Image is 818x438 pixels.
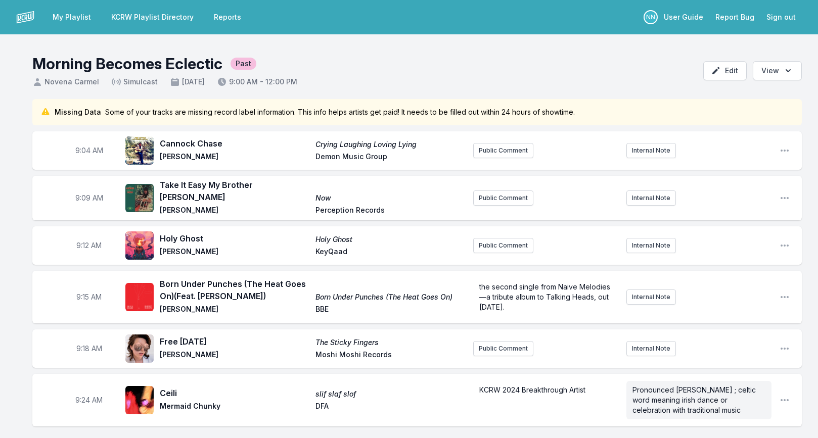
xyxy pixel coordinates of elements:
img: Now [125,184,154,212]
span: Some of your tracks are missing record label information. This info helps artists get paid! It ne... [105,107,575,117]
h1: Morning Becomes Eclectic [32,55,222,73]
a: Reports [208,8,247,26]
button: Public Comment [473,143,533,158]
button: Open playlist item options [780,344,790,354]
button: Open playlist item options [780,193,790,203]
button: Internal Note [626,143,676,158]
span: Timestamp [76,292,102,302]
span: [PERSON_NAME] [160,304,309,316]
img: logo-white-87cec1fa9cbef997252546196dc51331.png [16,8,34,26]
span: Moshi Moshi Records [315,350,465,362]
button: Open playlist item options [780,240,790,251]
span: Now [315,193,465,203]
span: Timestamp [76,240,102,251]
span: [PERSON_NAME] [160,350,309,362]
span: KCRW 2024 Breakthrough Artist [479,385,585,394]
span: Free [DATE] [160,335,309,348]
button: Open playlist item options [780,292,790,302]
a: My Playlist [47,8,97,26]
span: Born Under Punches (The Heat Goes On) [315,292,465,302]
img: slif slaf slof [125,386,154,414]
img: Crying Laughing Loving Lying [125,136,154,165]
span: Timestamp [75,193,103,203]
a: KCRW Playlist Directory [105,8,200,26]
button: Internal Note [626,341,676,356]
a: Report Bug [709,8,760,26]
button: Internal Note [626,238,676,253]
span: BBE [315,304,465,316]
span: The Sticky Fingers [315,337,465,348]
span: Ceili [160,387,309,399]
img: Holy Ghost [125,231,154,260]
span: [PERSON_NAME] [160,205,309,217]
button: Public Comment [473,341,533,356]
button: Open options [753,61,802,80]
span: Past [231,58,256,70]
span: Take It Easy My Brother [PERSON_NAME] [160,179,309,203]
span: slif slaf slof [315,389,465,399]
button: Internal Note [626,289,676,305]
span: Simulcast [111,77,158,87]
span: Pronounced [PERSON_NAME] ; celtic word meaning irish dance or celebration with traditional music [632,385,758,414]
span: KeyQaad [315,247,465,259]
button: Public Comment [473,238,533,253]
span: Holy Ghost [315,234,465,245]
span: 9:00 AM - 12:00 PM [217,77,297,87]
span: Mermaid Chunky [160,401,309,413]
a: User Guide [658,8,709,26]
span: Born Under Punches (The Heat Goes On) (Feat. [PERSON_NAME]) [160,278,309,302]
button: Internal Note [626,190,676,206]
button: Open playlist item options [780,145,790,156]
span: Demon Music Group [315,152,465,164]
button: Edit [703,61,747,80]
span: Novena Carmel [32,77,99,87]
span: DFA [315,401,465,413]
span: [DATE] [170,77,205,87]
span: Cannock Chase [160,137,309,150]
img: Born Under Punches (The Heat Goes On) [125,283,154,311]
span: Missing Data [55,107,101,117]
span: Perception Records [315,205,465,217]
button: Sign out [760,8,802,26]
button: Open playlist item options [780,395,790,405]
span: [PERSON_NAME] [160,152,309,164]
span: Timestamp [76,344,102,354]
span: [PERSON_NAME] [160,247,309,259]
button: Public Comment [473,190,533,206]
img: The Sticky Fingers [125,334,154,363]
span: Crying Laughing Loving Lying [315,139,465,150]
p: Nassir Nassirzadeh [644,10,658,24]
span: Timestamp [75,395,103,405]
span: Timestamp [75,145,103,156]
span: Holy Ghost [160,232,309,245]
span: the second single from Naive Melodies—a tribute album to Talking Heads, out [DATE]. [479,282,611,311]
